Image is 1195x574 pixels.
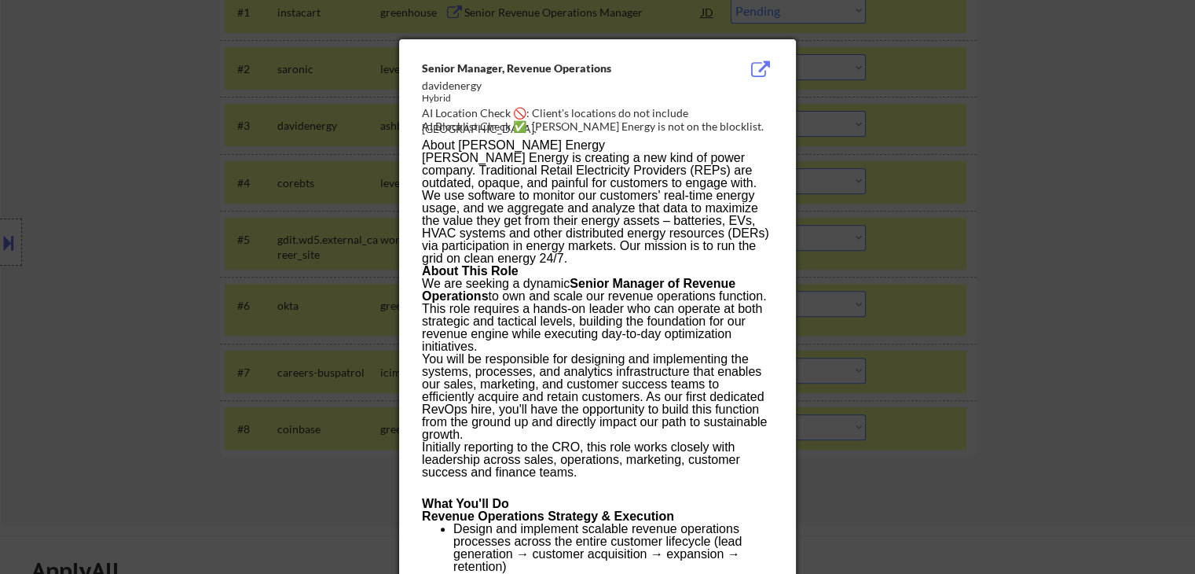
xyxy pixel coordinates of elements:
div: Hybrid [422,92,694,105]
p: We are seeking a dynamic to own and scale our revenue operations function. This role requires a h... [422,278,772,353]
p: Initially reporting to the CRO, this role works closely with leadership across sales, operations,... [422,441,772,479]
h2: About [PERSON_NAME] Energy [422,139,772,152]
p: You will be responsible for designing and implementing the systems, processes, and analytics infr... [422,353,772,441]
div: Senior Manager, Revenue Operations [422,61,694,76]
div: davidenergy [422,78,694,94]
strong: About This Role [422,264,519,278]
p: Design and implement scalable revenue operations processes across the entire customer lifecycle (... [453,523,772,573]
strong: What You'll Do [422,497,509,510]
strong: Senior Manager of Revenue Operations [422,277,735,303]
strong: Revenue Operations Strategy & Execution [422,510,674,523]
div: AI Blocklist Check ✅: [PERSON_NAME] Energy is not on the blocklist. [422,119,779,134]
p: [PERSON_NAME] Energy is creating a new kind of power company. Traditional Retail Electricity Prov... [422,152,772,265]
